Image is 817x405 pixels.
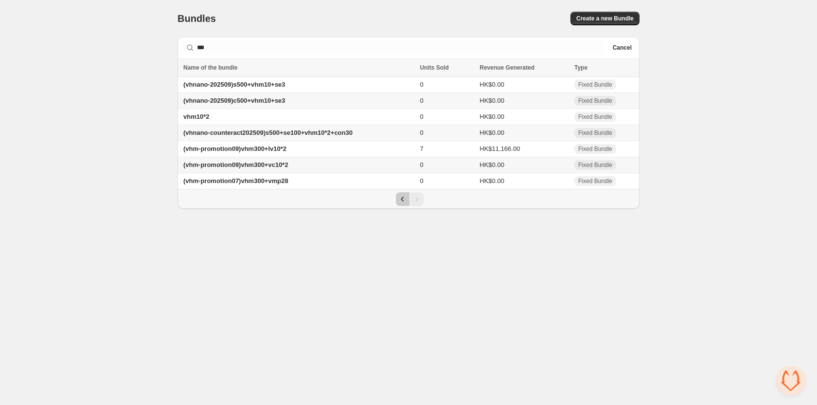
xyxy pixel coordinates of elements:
span: 0 [420,81,423,88]
button: Previous [396,192,409,206]
button: Revenue Generated [480,63,544,73]
button: Create a new Bundle [570,12,639,25]
span: Revenue Generated [480,63,534,73]
span: 0 [420,177,423,184]
span: Fixed Bundle [578,81,612,89]
span: Units Sold [420,63,448,73]
span: 0 [420,113,423,120]
span: (vhnano-counteract202509)s500+se100+vhm10*2+con30 [183,129,353,136]
span: (vhnano-202509)s500+vhm10+se3 [183,81,285,88]
span: vhm10*2 [183,113,209,120]
span: HK$11,166.00 [480,145,520,152]
span: (vhm-promotion09)vhm300+lv10*2 [183,145,286,152]
span: Fixed Bundle [578,177,612,185]
div: Name of the bundle [183,63,414,73]
span: HK$0.00 [480,113,504,120]
span: Fixed Bundle [578,129,612,137]
span: Create a new Bundle [576,15,634,22]
nav: Pagination [178,189,639,209]
span: HK$0.00 [480,81,504,88]
h1: Bundles [178,13,216,24]
span: HK$0.00 [480,161,504,168]
span: (vhm-promotion07)vhm300+vmp28 [183,177,288,184]
span: 0 [420,97,423,104]
span: Fixed Bundle [578,145,612,153]
span: (vhm-promotion09)vhm300+vc10*2 [183,161,288,168]
span: Fixed Bundle [578,97,612,105]
span: HK$0.00 [480,129,504,136]
span: 0 [420,129,423,136]
span: Cancel [613,44,632,52]
span: Fixed Bundle [578,113,612,121]
span: HK$0.00 [480,97,504,104]
button: Units Sold [420,63,458,73]
div: Open chat [776,366,805,395]
button: Cancel [609,42,636,54]
span: 7 [420,145,423,152]
span: (vhnano-202509)c500+vhm10+se3 [183,97,285,104]
span: Fixed Bundle [578,161,612,169]
div: Type [574,63,634,73]
span: HK$0.00 [480,177,504,184]
span: 0 [420,161,423,168]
